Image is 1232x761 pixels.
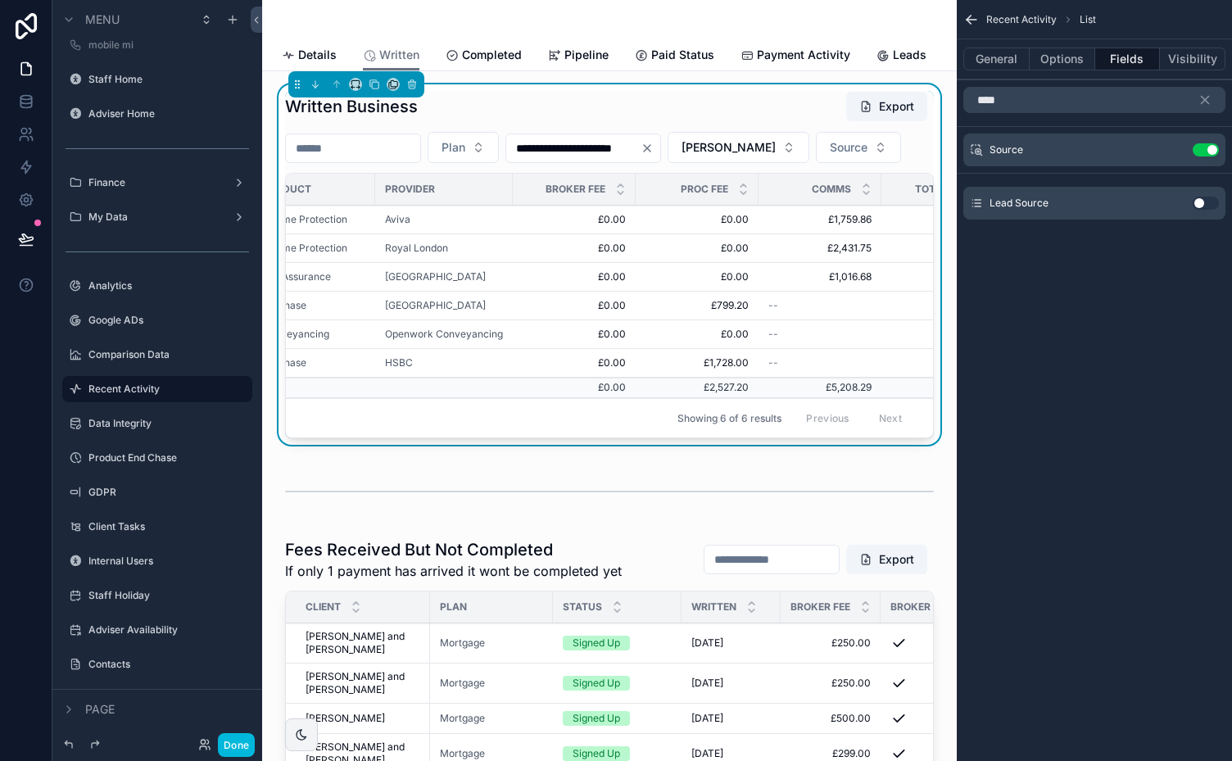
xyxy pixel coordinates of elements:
a: Written [363,40,419,71]
label: Adviser Availability [88,623,242,636]
span: Status [563,600,602,614]
a: [GEOGRAPHIC_DATA] [385,270,486,283]
span: Payment Activity [757,47,850,63]
a: Aviva [385,213,503,226]
a: £799.20 [891,299,994,312]
a: £799.20 [645,299,749,312]
a: [GEOGRAPHIC_DATA] [385,299,503,312]
a: £0.00 [523,328,626,341]
span: Comms [812,183,851,196]
label: GDPR [88,486,242,499]
a: £1,728.00 [645,356,749,369]
a: Income Protection [262,242,347,255]
span: Showing 6 of 6 results [677,412,781,425]
a: £0.00 [645,270,749,283]
a: Data Integrity [88,417,242,430]
a: Contacts [88,658,242,671]
button: Export [846,92,927,121]
span: Completed [462,47,522,63]
span: [PERSON_NAME] [306,712,385,725]
span: [PERSON_NAME] and [PERSON_NAME] [306,630,420,656]
a: HSBC [385,356,413,369]
a: -- [768,356,872,369]
a: Openwork Conveyancing [385,328,503,341]
button: Fields [1095,48,1161,70]
label: Client Tasks [88,520,242,533]
a: Income Protection [262,213,347,226]
a: Pipeline [548,40,609,73]
a: Royal London [385,242,503,255]
a: £1,759.86 [891,213,994,226]
a: £1,759.86 [768,213,872,226]
label: Adviser Home [88,107,242,120]
label: Finance [88,176,220,189]
span: Lead Source [990,197,1049,210]
span: £0.00 [523,270,626,283]
a: Aviva [385,213,410,226]
button: Select Button [816,132,901,163]
span: £0.00 [645,213,749,226]
a: Royal London [385,242,448,255]
a: £1,728.00 [891,356,994,369]
span: Broker Fee [790,600,850,614]
a: [GEOGRAPHIC_DATA] [385,299,486,312]
button: Select Button [668,132,809,163]
a: £0.00 [523,356,626,369]
span: Recent Activity [986,13,1057,26]
span: Page [85,701,115,718]
a: £0.00 [523,213,626,226]
a: Staff Home [88,73,242,86]
span: Product [262,183,311,196]
span: £5,208.29 [826,381,872,393]
label: Staff Holiday [88,589,242,602]
a: Product End Chase [88,451,242,464]
span: -- [768,299,778,312]
button: General [963,48,1030,70]
label: Google ADs [88,314,242,327]
label: Comparison Data [88,348,242,361]
span: Plan [440,600,467,614]
span: Proc Fee [681,183,728,196]
span: -- [768,356,778,369]
a: £1,016.68 [768,270,872,283]
a: Recent Activity [88,383,242,396]
label: mobile mi [88,39,242,52]
a: Life Assurance [262,270,331,283]
a: Purchase [262,299,365,312]
span: Written [691,600,736,614]
a: Conveyancing [262,328,329,341]
button: Options [1030,48,1095,70]
span: Total fees [915,183,974,196]
a: £0.00 [523,299,626,312]
span: £2,431.75 [891,242,994,255]
label: Internal Users [88,555,242,568]
a: £100.00 [891,328,994,341]
span: Source [830,139,867,156]
a: £1,016.68 [891,270,994,283]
